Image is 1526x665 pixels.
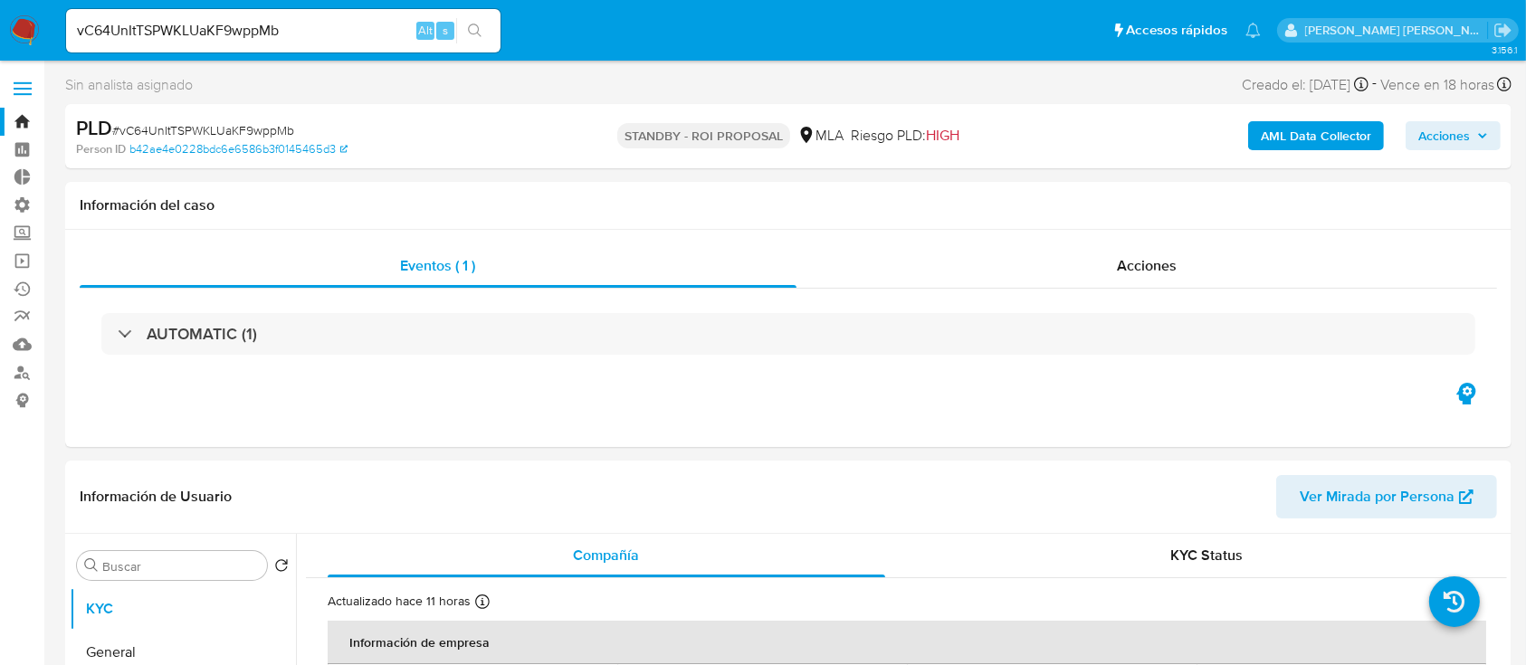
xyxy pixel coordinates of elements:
div: Creado el: [DATE] [1242,72,1369,97]
button: Volver al orden por defecto [274,558,289,578]
h1: Información de Usuario [80,488,232,506]
span: Alt [418,22,433,39]
button: Acciones [1406,121,1501,150]
p: Actualizado hace 11 horas [328,593,471,610]
b: AML Data Collector [1261,121,1371,150]
a: b42ae4e0228bdc6e6586b3f0145465d3 [129,141,348,157]
b: PLD [76,113,112,142]
button: search-icon [456,18,493,43]
p: STANDBY - ROI PROPOSAL [617,123,790,148]
span: Acciones [1418,121,1470,150]
th: Información de empresa [328,621,1486,664]
input: Buscar usuario o caso... [66,19,501,43]
span: - [1372,72,1377,97]
a: Notificaciones [1245,23,1261,38]
button: Ver Mirada por Persona [1276,475,1497,518]
span: KYC Status [1170,545,1243,565]
span: s [443,22,448,39]
span: Eventos ( 1 ) [400,255,475,276]
span: Acciones [1117,255,1177,276]
div: MLA [797,126,844,146]
span: Compañía [573,545,639,565]
span: Vence en 18 horas [1380,75,1494,95]
input: Buscar [102,558,260,575]
button: AML Data Collector [1248,121,1384,150]
button: Buscar [84,558,99,573]
button: KYC [70,587,296,631]
span: Sin analista asignado [65,75,193,95]
h1: Información del caso [80,196,1497,214]
b: Person ID [76,141,126,157]
span: HIGH [926,125,959,146]
div: AUTOMATIC (1) [101,313,1475,355]
h3: AUTOMATIC (1) [147,324,257,344]
span: Ver Mirada por Persona [1300,475,1454,518]
span: Accesos rápidos [1126,21,1227,40]
span: # vC64UnItTSPWKLUaKF9wppMb [112,121,294,139]
span: Riesgo PLD: [851,126,959,146]
p: emmanuel.vitiello@mercadolibre.com [1305,22,1488,39]
a: Salir [1493,21,1512,40]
